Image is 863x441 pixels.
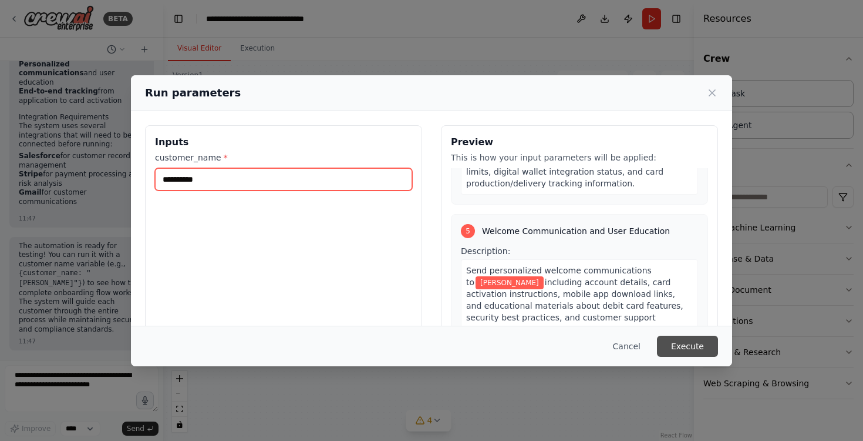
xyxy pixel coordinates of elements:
[451,152,708,163] p: This is how your input parameters will be applied:
[461,224,475,238] div: 5
[155,152,412,163] label: customer_name
[604,336,650,357] button: Cancel
[451,135,708,149] h3: Preview
[155,135,412,149] h3: Inputs
[482,225,670,237] span: Welcome Communication and User Education
[461,246,510,256] span: Description:
[466,155,683,188] span: with account details, established limits, digital wallet integration status, and card production/...
[476,276,544,289] span: Variable: customer_name
[466,278,683,346] span: including account details, card activation instructions, mobile app download links, and education...
[657,336,718,357] button: Execute
[145,85,241,101] h2: Run parameters
[466,266,652,287] span: Send personalized welcome communications to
